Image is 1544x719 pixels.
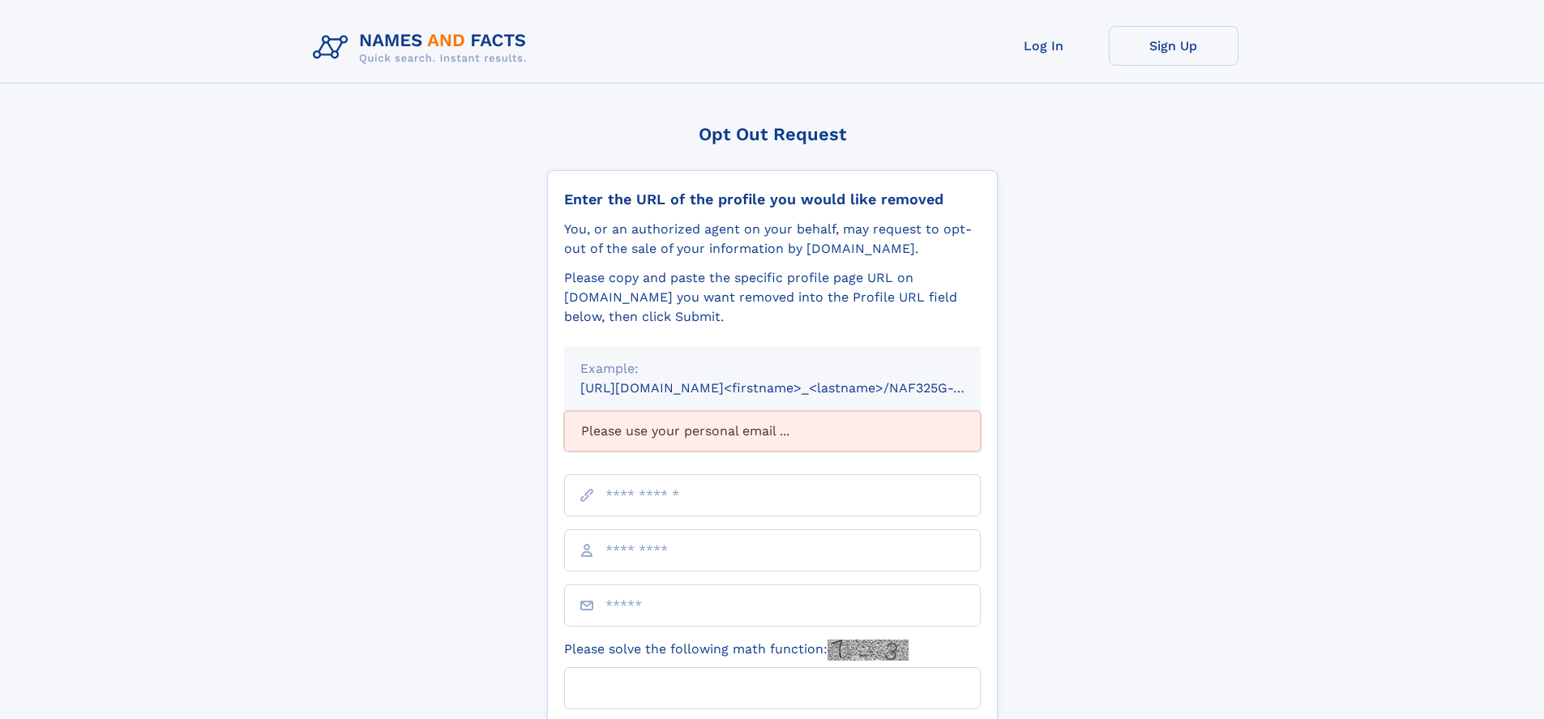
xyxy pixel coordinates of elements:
img: Logo Names and Facts [306,26,540,70]
div: You, or an authorized agent on your behalf, may request to opt-out of the sale of your informatio... [564,220,981,259]
div: Opt Out Request [547,124,998,144]
div: Please copy and paste the specific profile page URL on [DOMAIN_NAME] you want removed into the Pr... [564,268,981,327]
a: Sign Up [1109,26,1238,66]
label: Please solve the following math function: [564,640,909,661]
small: [URL][DOMAIN_NAME]<firstname>_<lastname>/NAF325G-xxxxxxxx [580,380,1012,396]
div: Enter the URL of the profile you would like removed [564,190,981,208]
div: Please use your personal email ... [564,411,981,452]
div: Example: [580,359,964,379]
a: Log In [979,26,1109,66]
